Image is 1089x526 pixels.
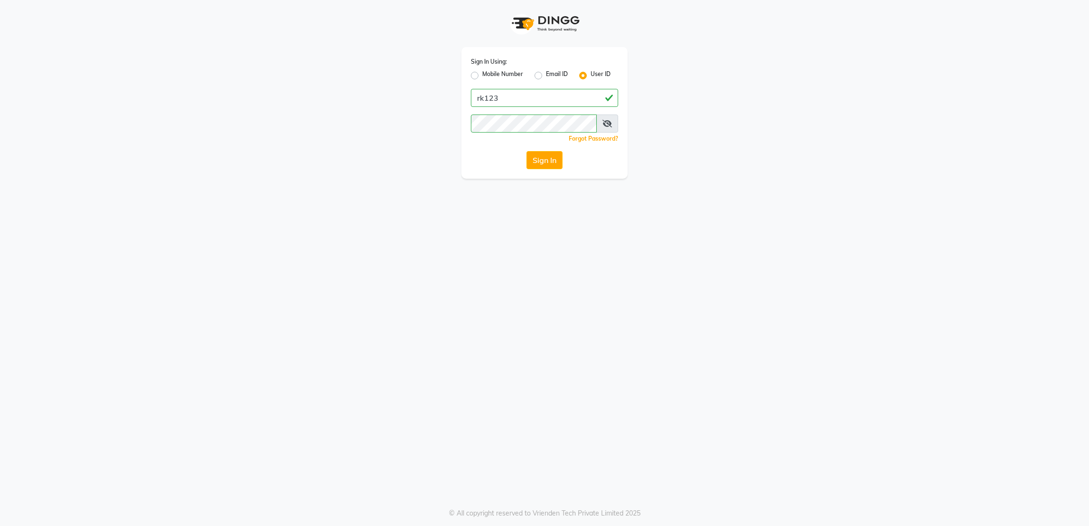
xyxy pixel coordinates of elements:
a: Forgot Password? [569,135,618,142]
input: Username [471,115,597,133]
label: User ID [591,70,611,81]
input: Username [471,89,618,107]
label: Sign In Using: [471,57,507,66]
button: Sign In [526,151,563,169]
label: Mobile Number [482,70,523,81]
label: Email ID [546,70,568,81]
img: logo1.svg [506,10,583,38]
